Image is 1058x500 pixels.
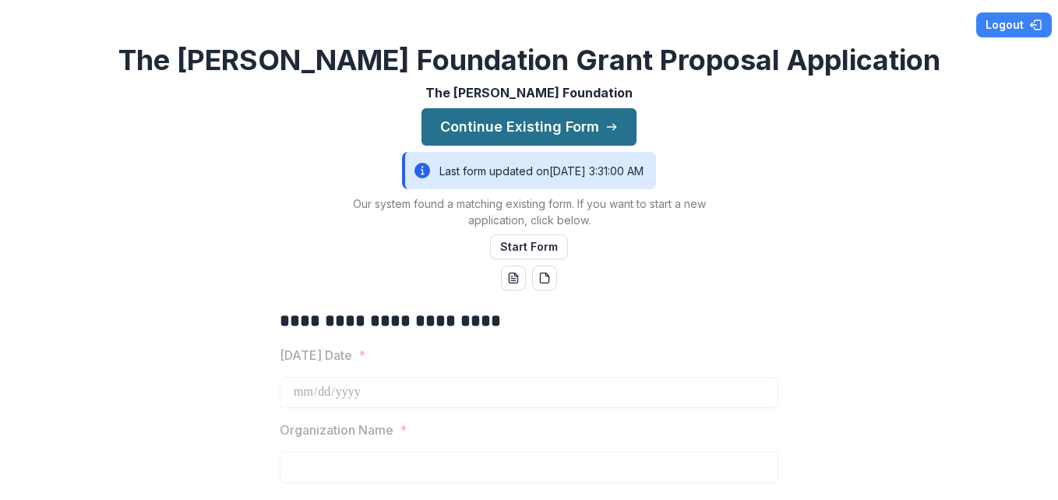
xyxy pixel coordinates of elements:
[402,152,656,189] div: Last form updated on [DATE] 3:31:00 AM
[334,195,724,228] p: Our system found a matching existing form. If you want to start a new application, click below.
[490,234,568,259] button: Start Form
[280,346,352,364] p: [DATE] Date
[118,44,940,77] h2: The [PERSON_NAME] Foundation Grant Proposal Application
[421,108,637,146] button: Continue Existing Form
[280,421,393,439] p: Organization Name
[501,266,526,290] button: word-download
[532,266,557,290] button: pdf-download
[425,83,633,102] p: The [PERSON_NAME] Foundation
[976,12,1052,37] button: Logout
